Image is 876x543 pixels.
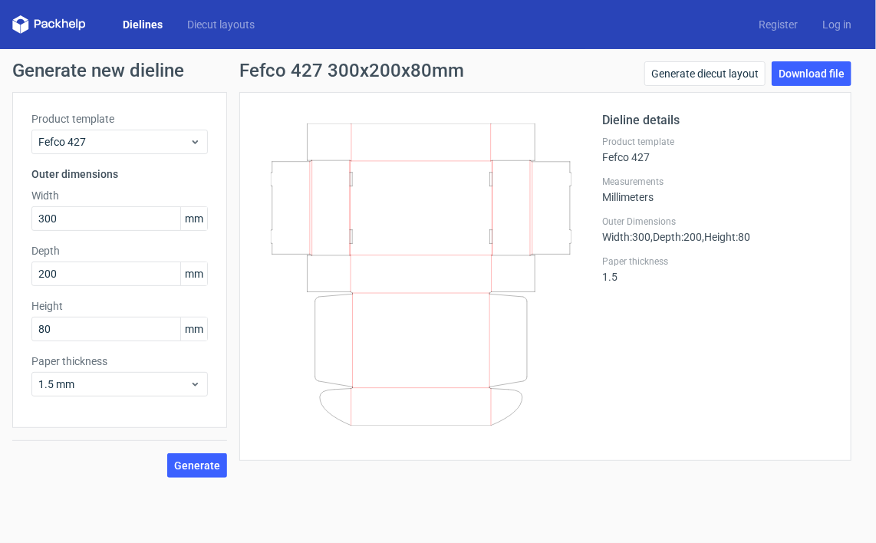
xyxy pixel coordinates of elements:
[650,231,702,243] span: , Depth : 200
[644,61,766,86] a: Generate diecut layout
[31,111,208,127] label: Product template
[110,17,175,32] a: Dielines
[167,453,227,478] button: Generate
[602,255,832,283] div: 1.5
[175,17,267,32] a: Diecut layouts
[602,255,832,268] label: Paper thickness
[31,298,208,314] label: Height
[602,136,832,163] div: Fefco 427
[38,377,189,392] span: 1.5 mm
[38,134,189,150] span: Fefco 427
[772,61,851,86] a: Download file
[602,111,832,130] h2: Dieline details
[810,17,864,32] a: Log in
[31,243,208,258] label: Depth
[602,231,650,243] span: Width : 300
[12,61,864,80] h1: Generate new dieline
[180,207,207,230] span: mm
[239,61,464,80] h1: Fefco 427 300x200x80mm
[602,176,832,188] label: Measurements
[31,166,208,182] h3: Outer dimensions
[602,216,832,228] label: Outer Dimensions
[602,176,832,203] div: Millimeters
[602,136,832,148] label: Product template
[174,460,220,471] span: Generate
[180,318,207,341] span: mm
[180,262,207,285] span: mm
[702,231,750,243] span: , Height : 80
[31,354,208,369] label: Paper thickness
[31,188,208,203] label: Width
[746,17,810,32] a: Register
